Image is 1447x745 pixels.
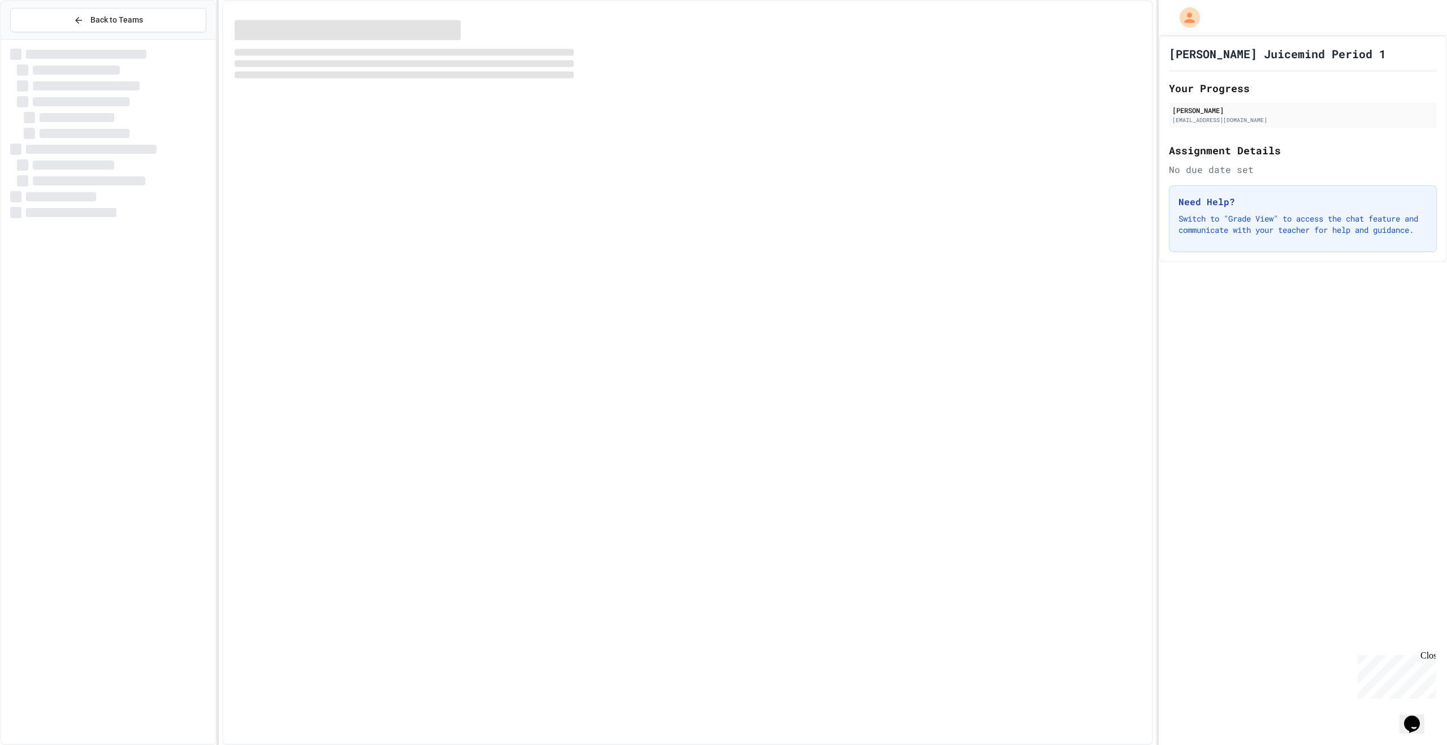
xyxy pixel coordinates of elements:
[1169,80,1437,96] h2: Your Progress
[90,14,143,26] span: Back to Teams
[5,5,78,72] div: Chat with us now!Close
[1172,105,1433,115] div: [PERSON_NAME]
[1169,163,1437,176] div: No due date set
[1168,5,1203,31] div: My Account
[1179,213,1427,236] p: Switch to "Grade View" to access the chat feature and communicate with your teacher for help and ...
[10,8,206,32] button: Back to Teams
[1172,116,1433,124] div: [EMAIL_ADDRESS][DOMAIN_NAME]
[1353,651,1436,699] iframe: chat widget
[1400,700,1436,734] iframe: chat widget
[1169,142,1437,158] h2: Assignment Details
[1179,195,1427,209] h3: Need Help?
[1169,46,1386,62] h1: [PERSON_NAME] Juicemind Period 1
